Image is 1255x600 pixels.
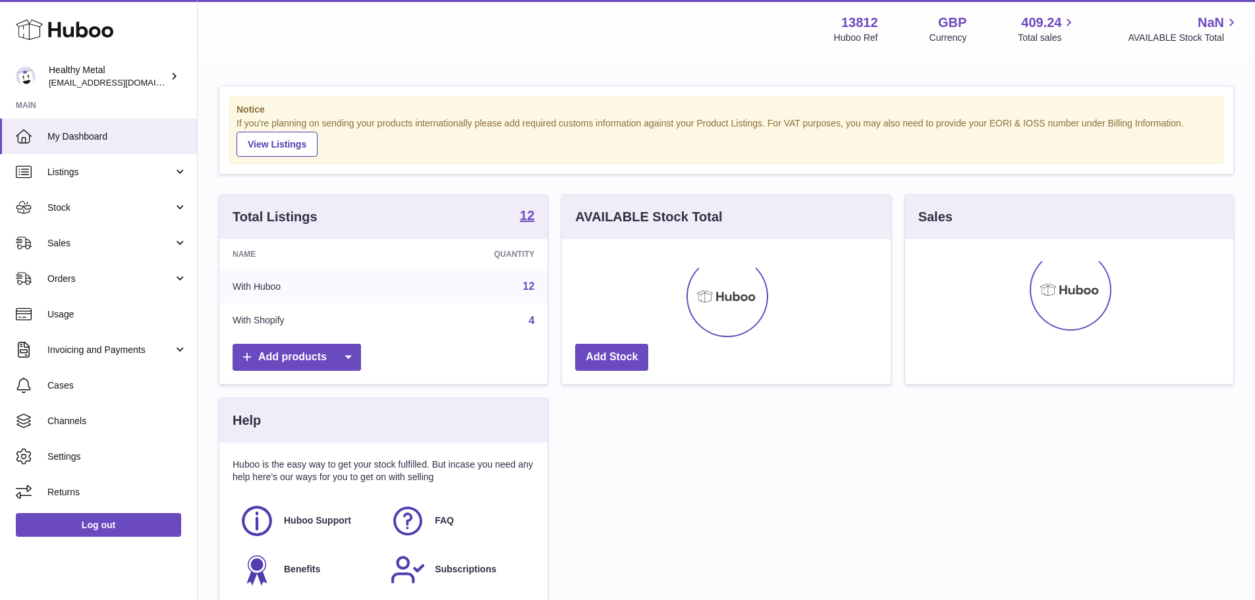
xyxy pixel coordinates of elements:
span: Returns [47,486,187,499]
span: Sales [47,237,173,250]
span: Orders [47,273,173,285]
span: Invoicing and Payments [47,344,173,356]
th: Quantity [397,239,548,269]
div: Healthy Metal [49,64,167,89]
div: If you're planning on sending your products internationally please add required customs informati... [237,117,1216,157]
span: Subscriptions [435,563,496,576]
span: Total sales [1018,32,1076,44]
h3: Total Listings [233,208,318,226]
span: Stock [47,202,173,214]
span: Settings [47,450,187,463]
h3: AVAILABLE Stock Total [575,208,722,226]
h3: Sales [918,208,953,226]
span: [EMAIL_ADDRESS][DOMAIN_NAME] [49,77,194,88]
a: Add products [233,344,361,371]
a: Huboo Support [239,503,377,539]
a: FAQ [390,503,528,539]
strong: 12 [520,209,534,222]
td: With Shopify [219,304,397,338]
span: NaN [1198,14,1224,32]
a: Benefits [239,552,377,587]
a: NaN AVAILABLE Stock Total [1128,14,1239,44]
span: Huboo Support [284,514,351,527]
a: Log out [16,513,181,537]
span: AVAILABLE Stock Total [1128,32,1239,44]
img: internalAdmin-13812@internal.huboo.com [16,67,36,86]
span: Usage [47,308,187,321]
div: Huboo Ref [834,32,878,44]
p: Huboo is the easy way to get your stock fulfilled. But incase you need any help here's our ways f... [233,458,534,483]
span: 409.24 [1021,14,1061,32]
a: View Listings [237,132,318,157]
span: FAQ [435,514,454,527]
strong: Notice [237,103,1216,116]
a: 409.24 Total sales [1018,14,1076,44]
th: Name [219,239,397,269]
span: My Dashboard [47,130,187,143]
strong: GBP [938,14,966,32]
span: Channels [47,415,187,427]
span: Benefits [284,563,320,576]
span: Cases [47,379,187,392]
a: 12 [523,281,535,292]
td: With Huboo [219,269,397,304]
a: 12 [520,209,534,225]
a: Subscriptions [390,552,528,587]
span: Listings [47,166,173,178]
a: 4 [528,315,534,326]
strong: 13812 [841,14,878,32]
a: Add Stock [575,344,648,371]
div: Currency [930,32,967,44]
h3: Help [233,412,261,429]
